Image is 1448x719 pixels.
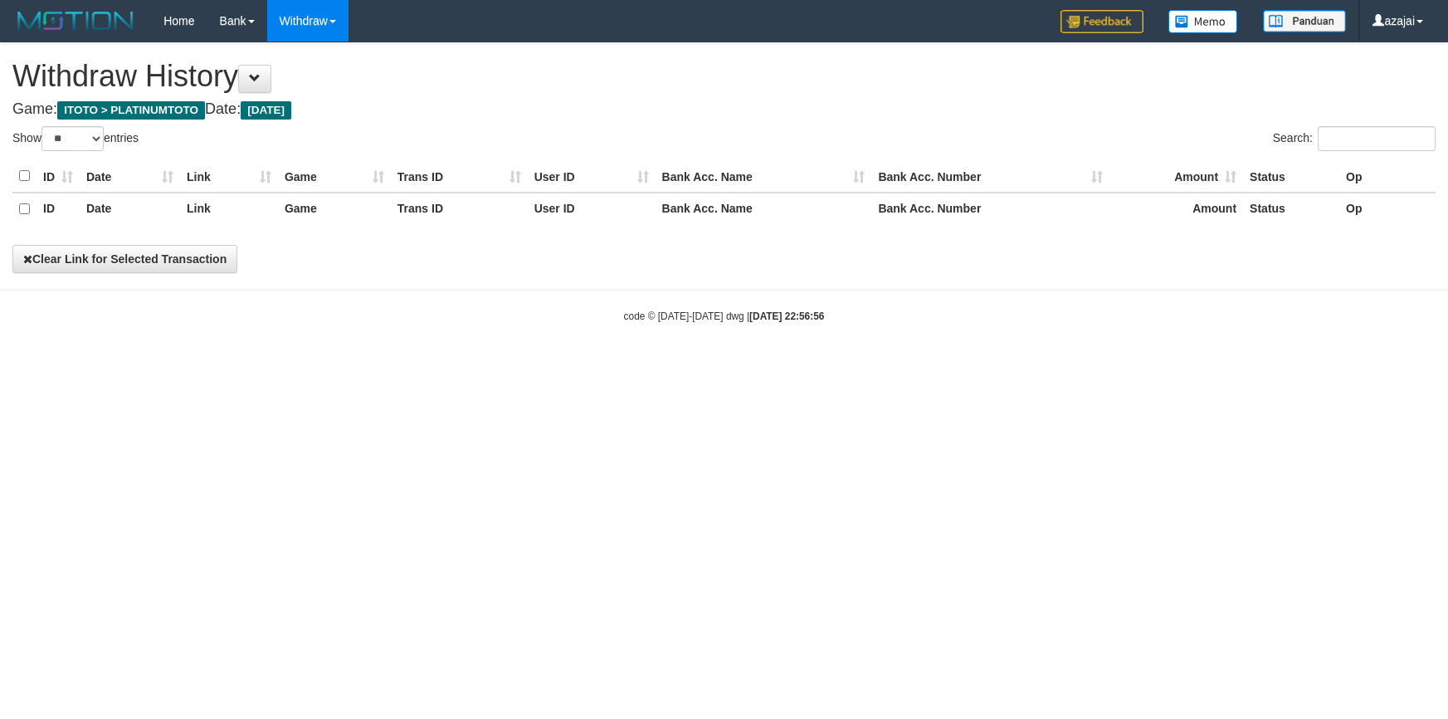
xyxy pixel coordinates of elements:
th: Status [1243,193,1339,225]
button: Clear Link for Selected Transaction [12,245,237,273]
small: code © [DATE]-[DATE] dwg | [624,311,825,322]
th: Date [80,193,180,225]
img: panduan.png [1263,10,1346,32]
span: [DATE] [241,101,291,120]
th: Bank Acc. Name [656,160,872,193]
h1: Withdraw History [12,60,1436,93]
th: Trans ID [391,193,528,225]
th: Bank Acc. Number [871,160,1109,193]
h4: Game: Date: [12,101,1436,118]
select: Showentries [41,126,104,151]
strong: [DATE] 22:56:56 [749,311,824,322]
th: Link [180,160,278,193]
img: Button%20Memo.svg [1168,10,1238,33]
label: Show entries [12,126,139,151]
th: User ID [528,160,656,193]
img: MOTION_logo.png [12,8,139,33]
th: Date [80,160,180,193]
th: Status [1243,160,1339,193]
th: ID [37,193,80,225]
th: Bank Acc. Name [656,193,872,225]
img: Feedback.jpg [1060,10,1143,33]
th: ID [37,160,80,193]
input: Search: [1318,126,1436,151]
span: ITOTO > PLATINUMTOTO [57,101,205,120]
th: Op [1339,193,1436,225]
th: Op [1339,160,1436,193]
th: Trans ID [391,160,528,193]
th: Bank Acc. Number [871,193,1109,225]
label: Search: [1273,126,1436,151]
th: Game [278,193,391,225]
th: Link [180,193,278,225]
th: Game [278,160,391,193]
th: Amount [1109,193,1243,225]
th: Amount [1109,160,1243,193]
th: User ID [528,193,656,225]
